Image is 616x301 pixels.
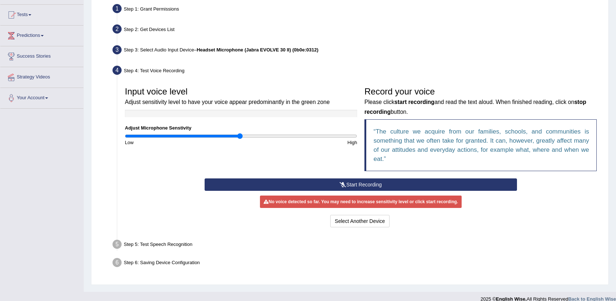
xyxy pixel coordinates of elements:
[109,63,605,80] div: Step 4: Test Voice Recording
[109,43,605,59] div: Step 3: Select Audio Input Device
[205,178,517,191] button: Start Recording
[0,5,83,23] a: Tests
[0,46,83,65] a: Success Stories
[0,88,83,106] a: Your Account
[109,238,605,254] div: Step 5: Test Speech Recognition
[394,99,434,105] b: start recording
[109,256,605,272] div: Step 6: Saving Device Configuration
[374,128,589,162] q: The culture we acquire from our families, schools, and communities is something that we often tak...
[109,2,605,18] div: Step 1: Grant Permissions
[364,99,586,115] b: stop recording
[330,215,390,227] button: Select Another Device
[0,67,83,85] a: Strategy Videos
[109,22,605,38] div: Step 2: Get Devices List
[260,196,462,208] div: No voice detected so far. You may need to increase sensitivity level or click start recording.
[364,99,586,115] small: Please click and read the text aloud. When finished reading, click on button.
[125,99,330,105] small: Adjust sensitivity level to have your voice appear predominantly in the green zone
[121,139,241,146] div: Low
[197,47,318,53] b: Headset Microphone (Jabra EVOLVE 30 II) (0b0e:0312)
[125,87,357,106] h3: Input voice level
[241,139,361,146] div: High
[0,26,83,44] a: Predictions
[125,124,191,131] label: Adjust Microphone Senstivity
[194,47,319,53] span: –
[364,87,597,116] h3: Record your voice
